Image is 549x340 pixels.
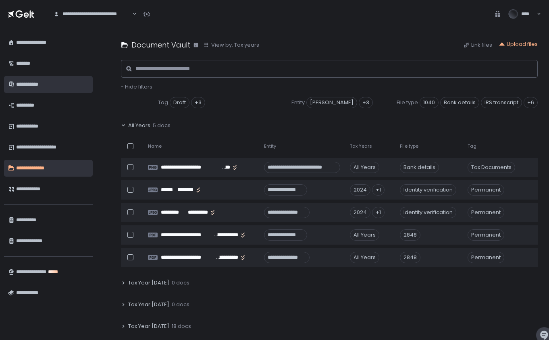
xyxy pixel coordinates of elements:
[359,97,373,108] div: +3
[128,301,169,308] span: Tax Year [DATE]
[128,279,169,286] span: Tax Year [DATE]
[264,143,276,149] span: Entity
[372,184,385,196] div: +1
[203,41,259,49] button: View by: Tax years
[468,184,504,196] span: Permanent
[350,184,370,196] div: 2024
[158,99,168,106] span: Tag
[468,143,476,149] span: Tag
[400,229,420,241] div: 2848
[131,10,132,18] input: Search for option
[121,83,152,91] button: - Hide filters
[468,252,504,263] span: Permanent
[148,143,162,149] span: Name
[191,97,205,108] div: +3
[350,252,379,263] div: All Years
[131,39,190,50] h1: Document Vault
[463,41,492,49] button: Link files
[397,99,418,106] span: File type
[468,207,504,218] span: Permanent
[48,5,137,23] div: Search for option
[350,207,370,218] div: 2024
[172,323,191,330] span: 18 docs
[350,229,379,241] div: All Years
[499,41,538,48] button: Upload files
[400,207,456,218] div: Identity verification
[400,184,456,196] div: Identity verification
[400,252,420,263] div: 2848
[468,162,515,173] span: Tax Documents
[400,143,418,149] span: File type
[524,97,538,108] div: +6
[172,279,189,286] span: 0 docs
[153,122,171,129] span: 5 docs
[350,143,372,149] span: Tax Years
[468,229,504,241] span: Permanent
[350,162,379,173] div: All Years
[128,122,150,129] span: All Years
[172,301,189,308] span: 0 docs
[420,97,439,108] span: 1040
[372,207,385,218] div: +1
[128,323,169,330] span: Tax Year [DATE]
[400,162,439,173] div: Bank details
[306,97,357,108] span: [PERSON_NAME]
[170,97,189,108] span: Draft
[481,97,522,108] span: IRS transcript
[291,99,305,106] span: Entity
[440,97,479,108] span: Bank details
